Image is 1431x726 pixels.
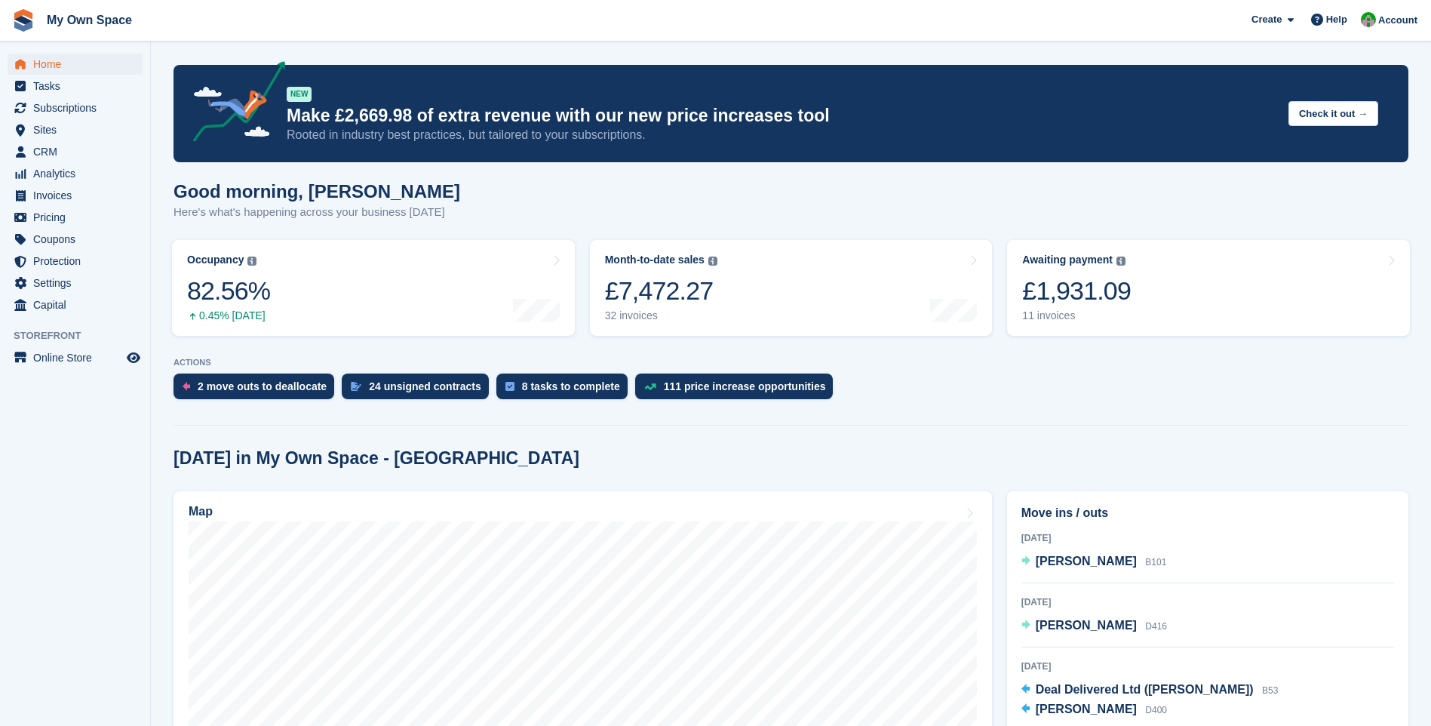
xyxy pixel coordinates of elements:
a: Deal Delivered Ltd ([PERSON_NAME]) B53 [1021,681,1279,700]
span: [PERSON_NAME] [1036,703,1137,715]
div: 32 invoices [605,309,717,322]
div: 0.45% [DATE] [187,309,270,322]
p: Rooted in industry best practices, but tailored to your subscriptions. [287,127,1276,143]
a: menu [8,347,143,368]
a: menu [8,207,143,228]
a: menu [8,229,143,250]
a: menu [8,54,143,75]
span: Online Store [33,347,124,368]
img: move_outs_to_deallocate_icon-f764333ba52eb49d3ac5e1228854f67142a1ed5810a6f6cc68b1a99e826820c5.svg [183,382,190,391]
a: [PERSON_NAME] B101 [1021,552,1167,572]
span: Subscriptions [33,97,124,118]
a: menu [8,97,143,118]
div: £7,472.27 [605,275,717,306]
span: D416 [1145,621,1167,632]
a: [PERSON_NAME] D400 [1021,700,1167,720]
img: icon-info-grey-7440780725fd019a000dd9b08b2336e03edf1995a4989e88bcd33f0948082b44.svg [708,257,717,266]
a: My Own Space [41,8,138,32]
a: Preview store [124,349,143,367]
img: price-adjustments-announcement-icon-8257ccfd72463d97f412b2fc003d46551f7dbcb40ab6d574587a9cd5c0d94... [180,61,286,147]
a: menu [8,272,143,294]
div: NEW [287,87,312,102]
span: Coupons [33,229,124,250]
p: ACTIONS [174,358,1408,368]
span: [PERSON_NAME] [1036,619,1137,632]
div: [DATE] [1021,531,1394,545]
img: contract_signature_icon-13c848040528278c33f63329250d36e43548de30e8caae1d1a13099fd9432cc5.svg [351,382,361,391]
p: Make £2,669.98 of extra revenue with our new price increases tool [287,105,1276,127]
div: Occupancy [187,254,244,266]
img: stora-icon-8386f47178a22dfd0bd8f6a31ec36ba5ce8667c1dd55bd0f319d3a0aa187defe.svg [12,9,35,32]
a: menu [8,294,143,315]
div: 11 invoices [1022,309,1131,322]
span: Tasks [33,75,124,97]
a: 8 tasks to complete [496,374,635,407]
div: 82.56% [187,275,270,306]
a: menu [8,141,143,162]
img: Paula Harris [1361,12,1376,27]
span: D400 [1145,705,1167,715]
a: Occupancy 82.56% 0.45% [DATE] [172,240,575,336]
span: B53 [1262,685,1278,696]
h2: [DATE] in My Own Space - [GEOGRAPHIC_DATA] [174,448,579,469]
a: 2 move outs to deallocate [174,374,342,407]
span: Deal Delivered Ltd ([PERSON_NAME]) [1036,683,1254,696]
div: 8 tasks to complete [522,380,620,392]
h2: Move ins / outs [1021,504,1394,522]
span: Sites [33,119,124,140]
div: Awaiting payment [1022,254,1113,266]
span: Analytics [33,163,124,184]
a: menu [8,119,143,140]
a: menu [8,251,143,272]
span: Capital [33,294,124,315]
a: menu [8,185,143,206]
span: Help [1326,12,1347,27]
div: 24 unsigned contracts [369,380,481,392]
span: B101 [1145,557,1166,568]
p: Here's what's happening across your business [DATE] [174,204,460,221]
a: Month-to-date sales £7,472.27 32 invoices [590,240,993,336]
a: 24 unsigned contracts [342,374,496,407]
div: £1,931.09 [1022,275,1131,306]
span: Home [33,54,124,75]
span: Settings [33,272,124,294]
span: Protection [33,251,124,272]
img: task-75834270c22a3079a89374b754ae025e5fb1db73e45f91037f5363f120a921f8.svg [505,382,514,391]
button: Check it out → [1288,101,1378,126]
div: [DATE] [1021,660,1394,673]
div: 111 price increase opportunities [664,380,826,392]
h2: Map [189,505,213,518]
a: menu [8,163,143,184]
span: CRM [33,141,124,162]
a: menu [8,75,143,97]
h1: Good morning, [PERSON_NAME] [174,181,460,201]
img: icon-info-grey-7440780725fd019a000dd9b08b2336e03edf1995a4989e88bcd33f0948082b44.svg [1116,257,1125,266]
span: [PERSON_NAME] [1036,555,1137,568]
a: Awaiting payment £1,931.09 11 invoices [1007,240,1410,336]
span: Storefront [14,328,150,343]
div: Month-to-date sales [605,254,705,266]
a: [PERSON_NAME] D416 [1021,617,1167,636]
span: Pricing [33,207,124,228]
span: Invoices [33,185,124,206]
span: Create [1251,12,1282,27]
img: price_increase_opportunities-93ffe204e8149a01c8c9dc8f82e8f89637d9d84a8eef4429ea346261dce0b2c0.svg [644,383,656,390]
span: Account [1378,13,1417,28]
div: [DATE] [1021,595,1394,609]
a: 111 price increase opportunities [635,374,841,407]
img: icon-info-grey-7440780725fd019a000dd9b08b2336e03edf1995a4989e88bcd33f0948082b44.svg [247,257,256,266]
div: 2 move outs to deallocate [198,380,327,392]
